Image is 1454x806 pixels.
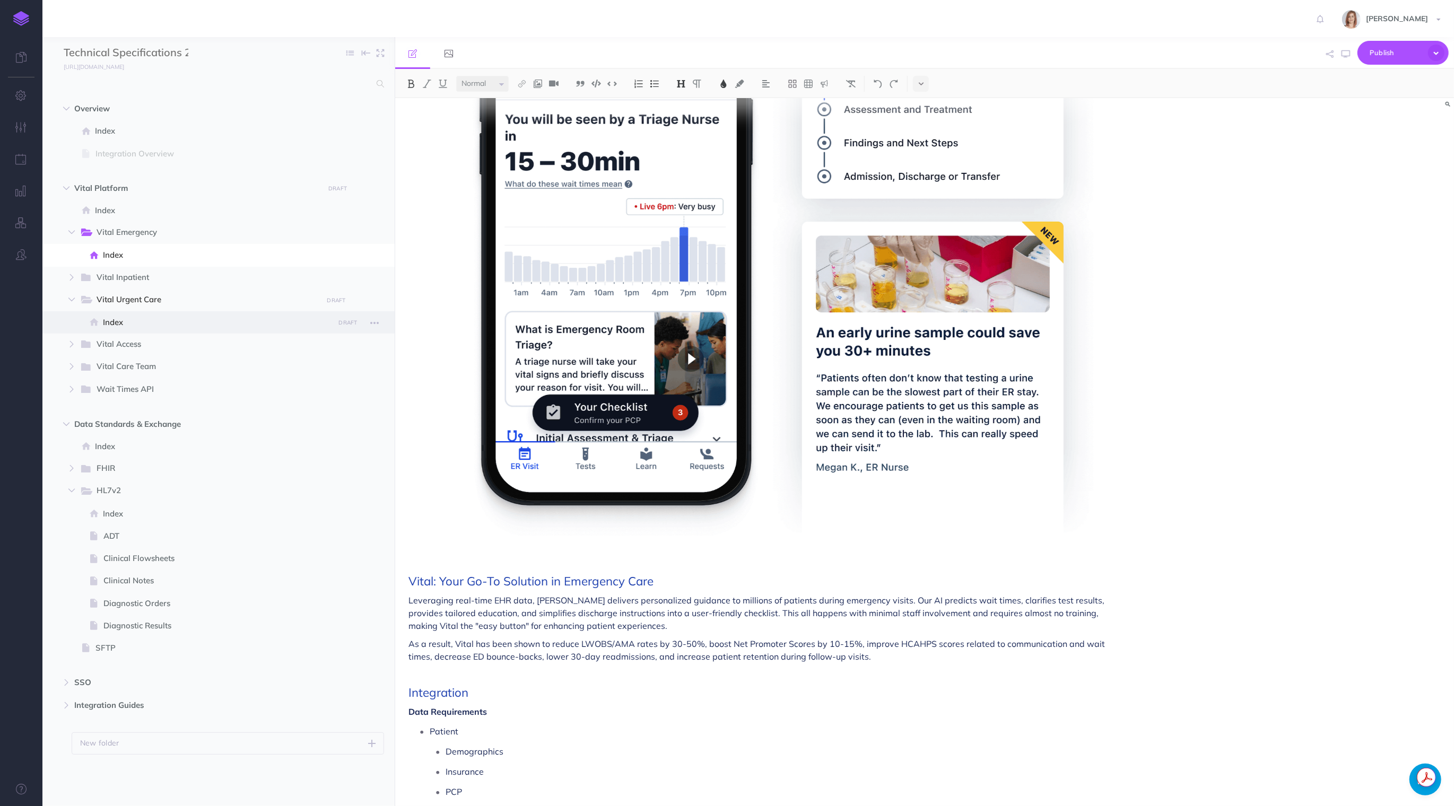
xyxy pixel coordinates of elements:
[408,685,468,700] span: Integration
[103,619,331,632] span: Diagnostic Results
[97,462,315,476] span: FHIR
[95,125,331,137] span: Index
[103,552,331,565] span: Clinical Flowsheets
[97,226,315,240] span: Vital Emergency
[1361,14,1433,23] span: [PERSON_NAME]
[97,484,315,498] span: HL7v2
[335,317,361,329] button: DRAFT
[804,80,813,88] img: Create table button
[97,338,315,352] span: Vital Access
[42,61,135,72] a: [URL][DOMAIN_NAME]
[13,11,29,26] img: logo-mark.svg
[889,80,899,88] img: Redo
[328,185,347,192] small: DRAFT
[103,507,331,520] span: Index
[607,80,617,87] img: Inline code button
[1357,41,1449,65] button: Publish
[95,147,331,160] span: Integration Overview
[446,786,462,797] span: PCP
[74,418,318,431] span: Data Standards & Exchange
[95,440,331,453] span: Index
[576,80,585,88] img: Blockquote button
[591,80,601,87] img: Code block button
[103,597,331,610] span: Diagnostic Orders
[323,294,350,306] button: DRAFT
[634,80,643,88] img: Ordered list button
[446,746,503,757] span: Demographics
[97,271,315,285] span: Vital Inpatient
[1409,764,1441,795] a: Open chat
[64,45,188,61] input: Documentation Name
[676,80,686,88] img: Headings dropdown button
[74,676,318,689] span: SSO
[103,316,331,329] span: Index
[408,595,1107,631] span: Leveraging real-time EHR data, [PERSON_NAME] delivers personalized guidance to millions of patien...
[72,732,384,755] button: New folder
[735,80,744,88] img: Text background color button
[95,204,331,217] span: Index
[74,182,318,195] span: Vital Platform
[97,383,315,397] span: Wait Times API
[517,80,527,88] img: Link button
[533,80,543,88] img: Add image button
[873,80,883,88] img: Undo
[339,319,358,326] small: DRAFT
[446,766,484,777] span: Insurance
[406,80,416,88] img: Bold button
[74,699,318,712] span: Integration Guides
[650,80,659,88] img: Unordered list button
[692,80,702,88] img: Paragraph button
[327,297,345,304] small: DRAFT
[820,80,829,88] img: Callout dropdown menu button
[1370,45,1423,61] span: Publish
[422,80,432,88] img: Italic button
[438,80,448,88] img: Underline button
[103,574,331,587] span: Clinical Notes
[549,80,559,88] img: Add video button
[325,182,351,195] button: DRAFT
[846,80,856,88] img: Clear styles button
[1342,10,1361,29] img: 80e56c4cd95d97013565149c583a4370.jpg
[74,102,318,115] span: Overview
[103,530,331,542] span: ADT
[408,573,654,589] span: Vital: Your Go-To Solution in Emergency Care
[64,63,124,71] small: [URL][DOMAIN_NAME]
[80,737,119,749] p: New folder
[95,642,331,654] span: SFTP
[103,249,331,261] span: Index
[719,80,728,88] img: Text color button
[408,706,487,717] span: Data Requirements
[430,726,458,737] span: Patient
[761,80,771,88] img: Alignment dropdown menu button
[408,638,1107,662] span: As a result, Vital has been shown to reduce LWOBS/AMA rates by 30-50%, boost Net Promoter Scores ...
[97,360,315,374] span: Vital Care Team
[97,293,315,307] span: Vital Urgent Care
[64,74,370,93] input: Search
